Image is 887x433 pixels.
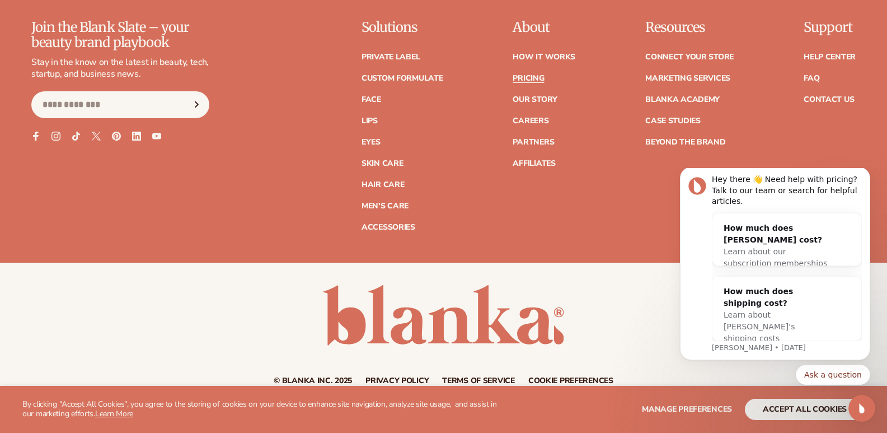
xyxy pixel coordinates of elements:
a: Affiliates [513,160,555,167]
button: Manage preferences [642,399,732,420]
p: Solutions [362,20,443,35]
a: Connect your store [645,53,734,61]
a: Private label [362,53,420,61]
span: Manage preferences [642,404,732,415]
img: Profile image for Lee [25,9,43,27]
span: Learn about [PERSON_NAME]'s shipping costs [60,142,132,175]
div: How much does shipping cost?Learn about [PERSON_NAME]'s shipping costs [49,109,176,185]
p: Stay in the know on the latest in beauty, tech, startup, and business news. [31,57,209,80]
a: Hair Care [362,181,404,189]
a: Our Story [513,96,557,104]
a: Custom formulate [362,75,443,82]
button: accept all cookies [745,399,865,420]
a: Blanka Academy [645,96,720,104]
a: How It Works [513,53,575,61]
a: Case Studies [645,117,701,125]
a: Privacy policy [365,377,429,385]
a: Partners [513,138,554,146]
a: Careers [513,117,548,125]
iframe: Intercom live chat [848,395,875,422]
p: Resources [645,20,734,35]
button: Subscribe [184,91,209,118]
button: Quick reply: Ask a question [133,197,207,217]
div: Quick reply options [17,197,207,217]
a: Learn More [95,408,133,419]
p: About [513,20,575,35]
a: Contact Us [804,96,854,104]
a: Accessories [362,224,415,231]
div: Message content [49,6,199,173]
p: Support [804,20,856,35]
a: Face [362,96,381,104]
div: How much does shipping cost? [60,118,165,141]
a: Pricing [513,75,544,82]
small: © Blanka Inc. 2025 [274,375,352,386]
iframe: Intercom notifications message [663,168,887,392]
p: By clicking "Accept All Cookies", you agree to the storing of cookies on your device to enhance s... [22,400,498,419]
a: FAQ [804,75,819,82]
a: Lips [362,117,378,125]
p: Message from Lee, sent 2d ago [49,175,199,185]
p: Join the Blank Slate – your beauty brand playbook [31,20,209,50]
a: Skin Care [362,160,403,167]
a: Eyes [362,138,381,146]
a: Beyond the brand [645,138,726,146]
a: Men's Care [362,202,409,210]
a: Help Center [804,53,856,61]
div: Hey there 👋 Need help with pricing? Talk to our team or search for helpful articles. [49,6,199,39]
span: Learn about our subscription memberships [60,79,164,100]
a: Terms of service [442,377,515,385]
a: Cookie preferences [528,377,613,385]
div: How much does [PERSON_NAME] cost? [60,54,165,78]
div: How much does [PERSON_NAME] cost?Learn about our subscription memberships [49,45,176,110]
a: Marketing services [645,75,730,82]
